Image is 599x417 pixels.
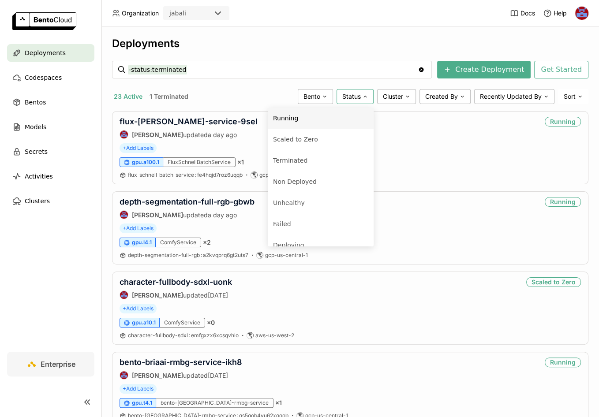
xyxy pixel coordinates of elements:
[128,252,248,258] span: depth-segmentation-full-rgb a2kvqprq6gt2uts7
[112,91,144,102] button: 23 Active
[208,372,228,379] span: [DATE]
[120,223,157,233] span: +Add Labels
[425,93,458,101] span: Created By
[120,277,232,287] a: character-fullbody-sdxl-uonk
[273,240,368,250] div: Deploying
[128,252,248,259] a: depth-segmentation-full-rgb:a2kvqprq6gt2uts7
[564,93,576,101] span: Sort
[418,66,425,73] svg: Clear value
[120,130,128,138] img: Jhonatan Oliveira
[208,131,237,138] span: a day ago
[120,143,157,153] span: +Add Labels
[208,211,237,219] span: a day ago
[7,143,94,160] a: Secrets
[160,318,205,328] div: ComfyService
[25,146,48,157] span: Secrets
[545,117,581,127] div: Running
[25,97,46,108] span: Bentos
[120,371,128,379] img: Jhonatan Oliveira
[437,61,531,78] button: Create Deployment
[122,9,159,17] span: Organization
[337,89,374,104] div: Status
[156,398,273,408] div: bento-[GEOGRAPHIC_DATA]-rmbg-service
[208,291,228,299] span: [DATE]
[132,159,159,166] span: gpu.a100.1
[132,239,152,246] span: gpu.l4.1
[7,352,94,376] a: Enterprise
[534,61,588,78] button: Get Started
[25,72,62,83] span: Codespaces
[120,371,242,380] div: updated
[128,332,239,339] a: character-fullbody-sdxl:emfgxzx6xcsqvhlo
[189,332,190,339] span: :
[298,89,333,104] div: Bento
[112,37,588,50] div: Deployments
[554,9,567,17] span: Help
[255,332,294,339] span: aws-us-west-2
[128,171,243,178] span: flux_schnell_batch_service fe4hqjd7roz6uqqb
[120,357,242,367] a: bento-briaai-rmbg-service-ikh8
[480,93,542,101] span: Recently Updated By
[207,319,215,327] span: × 0
[273,113,368,123] div: Running
[545,357,581,367] div: Running
[419,89,471,104] div: Created By
[543,9,567,18] div: Help
[275,399,282,407] span: × 1
[41,360,75,369] span: Enterprise
[558,89,588,104] div: Sort
[545,197,581,207] div: Running
[7,168,94,185] a: Activities
[510,9,535,18] a: Docs
[273,197,368,208] div: Unhealthy
[128,171,243,179] a: flux_schnell_batch_service:fe4hqjd7roz6uqqb
[7,192,94,210] a: Clusters
[12,12,76,30] img: logo
[273,134,368,145] div: Scaled to Zero
[575,7,588,20] img: Jhonatan Oliveira
[25,196,50,206] span: Clusters
[187,9,188,18] input: Selected jabali.
[383,93,403,101] span: Cluster
[120,130,258,139] div: updated
[132,319,156,326] span: gpu.a10.1
[7,69,94,86] a: Codespaces
[120,291,128,299] img: Jhonatan Oliveira
[268,108,374,246] ul: Menu
[526,277,581,287] div: Scaled to Zero
[120,290,232,299] div: updated
[128,63,418,77] input: Search
[120,384,157,394] span: +Add Labels
[203,238,211,246] span: × 2
[120,211,128,219] img: Jhonatan Oliveira
[120,117,258,126] a: flux-[PERSON_NAME]-service-9sel
[25,122,46,132] span: Models
[25,171,53,182] span: Activities
[25,48,66,58] span: Deployments
[265,252,308,259] span: gcp-us-central-1
[132,211,183,219] strong: [PERSON_NAME]
[474,89,554,104] div: Recently Updated By
[201,252,202,258] span: :
[377,89,416,104] div: Cluster
[120,197,255,206] a: depth-segmentation-full-rgb-gbwb
[128,332,239,339] span: character-fullbody-sdxl emfgxzx6xcsqvhlo
[303,93,320,101] span: Bento
[156,238,201,247] div: ComfyService
[148,91,190,102] button: 1 Terminated
[132,372,183,379] strong: [PERSON_NAME]
[132,291,183,299] strong: [PERSON_NAME]
[7,44,94,62] a: Deployments
[132,399,152,406] span: gpu.t4.1
[132,131,183,138] strong: [PERSON_NAME]
[7,118,94,136] a: Models
[273,219,368,229] div: Failed
[195,171,196,178] span: :
[273,155,368,166] div: Terminated
[163,157,236,167] div: FluxSchnellBatchService
[520,9,535,17] span: Docs
[273,176,368,187] div: Non Deployed
[120,210,255,219] div: updated
[120,304,157,313] span: +Add Labels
